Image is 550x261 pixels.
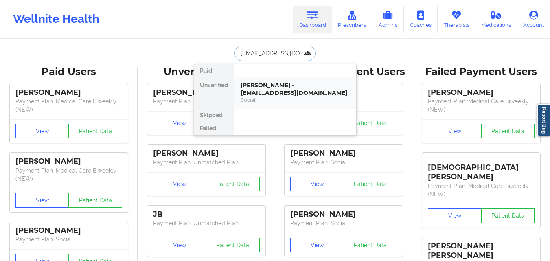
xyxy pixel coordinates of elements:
p: Payment Plan : Medical Care Biweekly (NEW) [428,97,535,114]
button: View [428,124,482,138]
div: [PERSON_NAME] [15,157,122,166]
p: Payment Plan : Unmatched Plan [153,97,260,105]
button: View [153,177,207,191]
button: Patient Data [344,116,397,130]
p: Payment Plan : Unmatched Plan [153,219,260,227]
p: Payment Plan : Medical Care Biweekly (NEW) [15,97,122,114]
div: [PERSON_NAME] [153,149,260,158]
button: View [290,238,344,252]
button: View [15,193,69,208]
p: Payment Plan : Medical Care Biweekly (NEW) [428,182,535,198]
div: [PERSON_NAME] - [EMAIL_ADDRESS][DOMAIN_NAME] [241,81,350,97]
div: Failed [194,122,234,135]
div: [PERSON_NAME] [PERSON_NAME] [428,241,535,260]
button: View [428,208,482,223]
div: Paid Users [6,66,132,78]
p: Payment Plan : Medical Care Biweekly (NEW) [15,167,122,183]
button: Patient Data [344,177,397,191]
a: Account [517,6,550,33]
div: [PERSON_NAME] [428,88,535,97]
div: [PERSON_NAME] [15,226,122,235]
div: [PERSON_NAME] [15,88,122,97]
p: Payment Plan : Social [290,158,397,167]
div: Social [241,97,350,103]
button: View [153,238,207,252]
a: Dashboard [293,6,332,33]
a: Prescribers [332,6,373,33]
button: Patient Data [68,124,122,138]
div: [DEMOGRAPHIC_DATA][PERSON_NAME] [428,157,535,182]
div: JB [153,210,260,219]
button: Patient Data [206,238,260,252]
p: Payment Plan : Social [290,219,397,227]
button: Patient Data [68,193,122,208]
button: Patient Data [481,208,535,223]
a: Report Bug [537,104,550,136]
a: Medications [475,6,517,33]
button: View [153,116,207,130]
p: Payment Plan : Social [15,235,122,243]
button: View [15,124,69,138]
a: Therapists [438,6,475,33]
div: Failed Payment Users [418,66,544,78]
button: Patient Data [481,124,535,138]
p: Payment Plan : Unmatched Plan [153,158,260,167]
div: [PERSON_NAME] [290,149,397,158]
div: Skipped [194,109,234,122]
button: Patient Data [206,177,260,191]
button: View [290,177,344,191]
div: [PERSON_NAME] [290,210,397,219]
div: Unverified Users [143,66,270,78]
button: Patient Data [344,238,397,252]
div: Paid [194,64,234,77]
a: Coaches [404,6,438,33]
div: Unverified [194,77,234,109]
div: [PERSON_NAME] [153,88,260,97]
a: Admins [372,6,404,33]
